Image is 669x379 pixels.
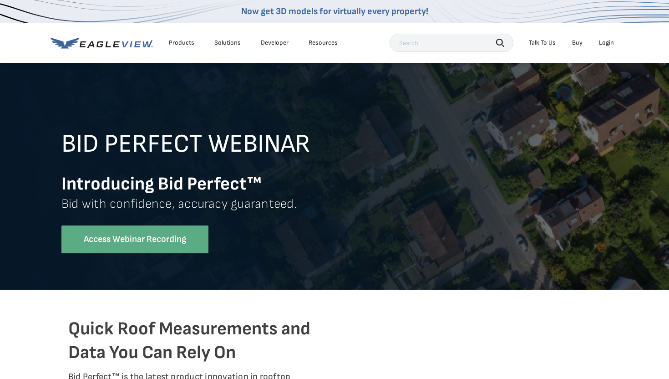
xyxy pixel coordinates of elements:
[241,6,428,17] a: Now get 3D models for virtually every property!
[390,34,513,52] input: Search
[309,39,338,47] div: Resources
[68,317,318,364] h3: Quick Roof Measurements and Data You Can Rely On
[572,39,583,47] a: Buy
[169,39,194,47] div: Products
[599,39,614,47] div: Login
[61,172,608,196] h3: Introducing Bid Perfect™
[214,39,241,47] div: Solutions
[61,130,608,172] h2: BID PERFECT WEBINAR
[529,39,556,47] div: Talk To Us
[61,196,608,225] p: Bid with confidence, accuracy guaranteed.
[261,39,289,47] a: Developer
[61,225,208,253] a: Access Webinar Recording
